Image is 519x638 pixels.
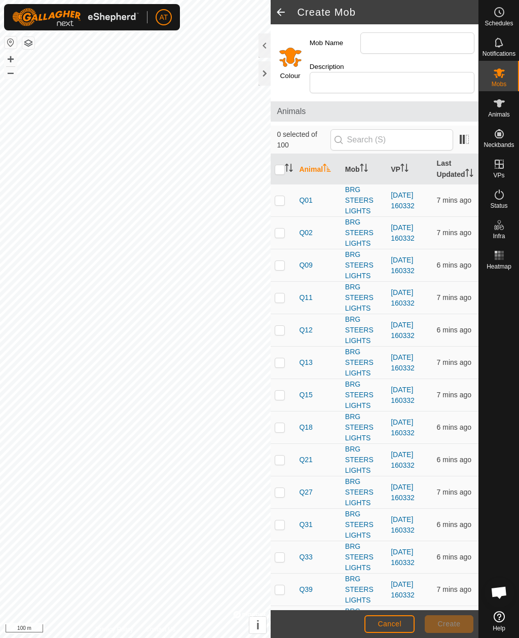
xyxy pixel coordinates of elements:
span: Q15 [299,390,312,400]
div: BRG STEERS LIGHTS [345,541,383,573]
input: Search (S) [330,129,453,151]
a: [DATE] 160332 [391,288,415,307]
span: Q02 [299,228,312,238]
span: 4 Sep 2025 at 7:22 am [437,293,471,302]
span: AT [160,12,168,23]
th: VP [387,154,432,184]
button: Reset Map [5,36,17,49]
label: Description [310,62,360,72]
span: Schedules [485,20,513,26]
span: Q01 [299,195,312,206]
a: [DATE] 160332 [391,191,415,210]
span: 4 Sep 2025 at 7:22 am [437,229,471,237]
a: [DATE] 160332 [391,418,415,437]
a: [DATE] 160332 [391,548,415,567]
span: 4 Sep 2025 at 7:23 am [437,456,471,464]
div: BRG STEERS LIGHTS [345,444,383,476]
div: BRG STEERS LIGHTS [345,249,383,281]
span: Animals [488,111,510,118]
span: Infra [493,233,505,239]
a: [DATE] 160332 [391,451,415,469]
span: VPs [493,172,504,178]
span: Q39 [299,584,312,595]
p-sorticon: Activate to sort [465,170,473,178]
a: [DATE] 160332 [391,580,415,599]
span: Q21 [299,455,312,465]
span: 4 Sep 2025 at 7:22 am [437,488,471,496]
span: Q13 [299,357,312,368]
label: Mob Name [310,32,360,54]
a: [DATE] 160332 [391,353,415,372]
span: Q11 [299,292,312,303]
span: 4 Sep 2025 at 7:23 am [437,326,471,334]
div: BRG STEERS LIGHTS [345,217,383,249]
span: 4 Sep 2025 at 7:23 am [437,520,471,529]
a: Privacy Policy [95,625,133,634]
span: 4 Sep 2025 at 7:23 am [437,261,471,269]
span: Help [493,625,505,631]
span: Animals [277,105,472,118]
a: Help [479,607,519,635]
button: – [5,66,17,79]
img: Gallagher Logo [12,8,139,26]
div: BRG STEERS LIGHTS [345,411,383,443]
a: [DATE] 160332 [391,515,415,534]
a: Open chat [484,577,514,608]
div: BRG STEERS LIGHTS [345,379,383,411]
span: 0 selected of 100 [277,129,330,151]
th: Last Updated [433,154,478,184]
div: BRG STEERS LIGHTS [345,574,383,606]
button: i [249,617,266,633]
a: [DATE] 160332 [391,483,415,502]
div: BRG STEERS LIGHTS [345,476,383,508]
span: Status [490,203,507,209]
label: Colour [280,71,301,81]
div: BRG STEERS LIGHTS [345,314,383,346]
a: [DATE] 160332 [391,321,415,340]
div: BRG STEERS LIGHTS [345,184,383,216]
span: Q33 [299,552,312,562]
p-sorticon: Activate to sort [360,165,368,173]
span: Q12 [299,325,312,335]
span: 4 Sep 2025 at 7:22 am [437,358,471,366]
div: BRG STEERS LIGHTS [345,606,383,638]
button: Cancel [364,615,415,633]
th: Animal [295,154,341,184]
span: Q27 [299,487,312,498]
span: 4 Sep 2025 at 7:23 am [437,553,471,561]
div: BRG STEERS LIGHTS [345,509,383,541]
a: [DATE] 160332 [391,256,415,275]
span: Cancel [378,620,401,628]
button: Create [425,615,473,633]
div: BRG STEERS LIGHTS [345,347,383,379]
span: 4 Sep 2025 at 7:22 am [437,196,471,204]
span: Mobs [492,81,506,87]
a: [DATE] 160332 [391,223,415,242]
span: 4 Sep 2025 at 7:23 am [437,423,471,431]
span: 4 Sep 2025 at 7:22 am [437,585,471,593]
span: Neckbands [484,142,514,148]
span: i [256,618,260,632]
p-sorticon: Activate to sort [400,165,409,173]
button: + [5,53,17,65]
div: BRG STEERS LIGHTS [345,282,383,314]
p-sorticon: Activate to sort [285,165,293,173]
span: Q31 [299,519,312,530]
button: Map Layers [22,37,34,49]
a: [DATE] 160332 [391,386,415,404]
span: 4 Sep 2025 at 7:22 am [437,391,471,399]
span: Create [438,620,461,628]
a: Contact Us [145,625,175,634]
span: Q18 [299,422,312,433]
span: Q09 [299,260,312,271]
span: Notifications [483,51,515,57]
span: Heatmap [487,264,511,270]
th: Mob [341,154,387,184]
p-sorticon: Activate to sort [323,165,331,173]
h2: Create Mob [297,6,478,18]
